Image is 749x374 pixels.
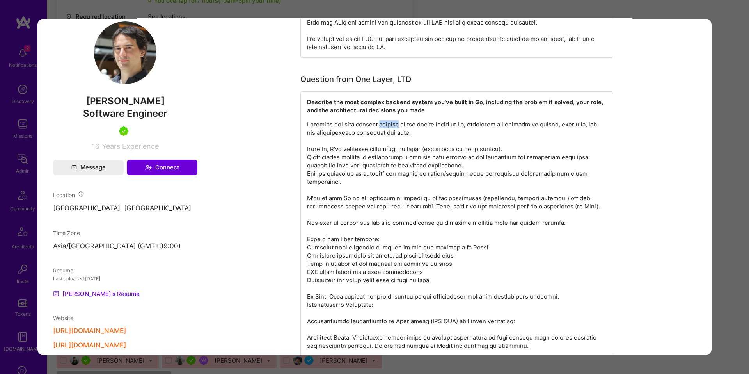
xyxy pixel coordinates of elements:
[145,164,152,171] i: icon Connect
[37,19,712,355] div: modal
[53,290,59,297] img: Resume
[307,98,605,114] strong: Describe the most complex backend system you’ve built in Go, including the problem it solved, you...
[300,73,411,85] div: Question from One Layer, LTD
[53,289,140,298] a: [PERSON_NAME]'s Resume
[53,160,124,175] button: Message
[53,267,73,274] span: Resume
[94,78,156,85] a: User Avatar
[53,204,197,213] p: [GEOGRAPHIC_DATA], [GEOGRAPHIC_DATA]
[94,21,156,84] img: User Avatar
[83,108,167,119] span: Software Engineer
[53,242,197,251] p: Asia/[GEOGRAPHIC_DATA] (GMT+09:00 )
[53,230,80,236] span: Time Zone
[119,126,128,136] img: A.Teamer in Residence
[53,95,197,107] span: [PERSON_NAME]
[53,327,126,335] button: [URL][DOMAIN_NAME]
[127,160,197,175] button: Connect
[53,341,126,349] button: [URL][DOMAIN_NAME]
[71,165,77,170] i: icon Mail
[53,315,73,321] span: Website
[102,142,159,150] span: Years Experience
[92,142,99,150] span: 16
[53,274,197,283] div: Last uploaded: [DATE]
[53,191,197,199] div: Location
